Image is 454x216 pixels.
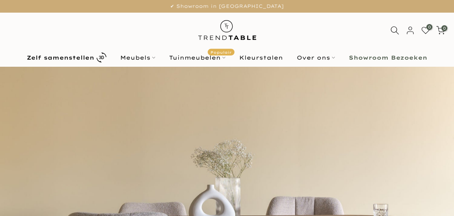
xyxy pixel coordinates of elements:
[162,53,233,62] a: TuinmeubelenPopulair
[10,2,444,11] p: ✔ Showroom in [GEOGRAPHIC_DATA]
[20,51,113,64] a: Zelf samenstellen
[233,53,290,62] a: Kleurstalen
[290,53,342,62] a: Over ons
[426,24,432,30] span: 0
[113,53,162,62] a: Meubels
[421,26,430,35] a: 0
[27,55,94,60] b: Zelf samenstellen
[349,55,427,60] b: Showroom Bezoeken
[441,25,447,31] span: 0
[342,53,434,62] a: Showroom Bezoeken
[193,13,262,48] img: trend-table
[436,26,445,35] a: 0
[208,49,234,55] span: Populair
